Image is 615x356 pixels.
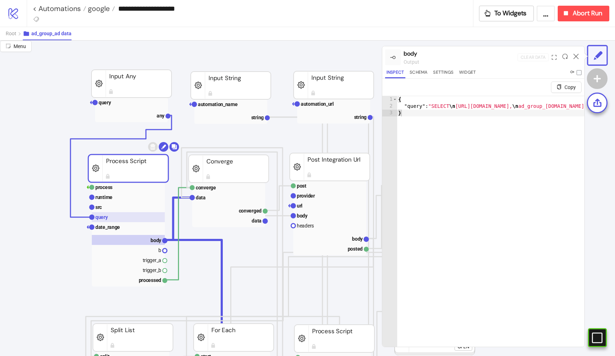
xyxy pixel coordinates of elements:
text: data [252,218,262,224]
button: To Widgets [479,6,534,21]
text: url [297,203,303,209]
text: src [95,204,102,210]
button: ad_group_ad data [23,27,72,40]
text: b [158,247,161,253]
button: ... [537,6,555,21]
text: headers [297,223,314,229]
text: automation_name [198,101,238,107]
text: data [196,195,206,200]
text: query [99,100,111,105]
span: Menu [14,43,26,49]
text: provider [297,193,315,199]
text: any [157,113,165,119]
text: query [95,214,108,220]
button: Settings [432,69,455,78]
span: Toggle code folding, rows 1 through 3 [393,96,397,103]
span: radius-bottomright [6,43,11,48]
text: runtime [95,194,112,200]
div: body [404,49,517,58]
button: Open [454,343,472,351]
text: body [352,236,363,242]
button: Root [6,27,23,40]
span: copy [557,84,562,89]
span: expand [552,55,557,60]
text: body [297,213,308,219]
span: To Widgets [494,9,527,17]
text: post [297,183,306,189]
text: string [251,115,264,120]
text: string [354,114,367,120]
span: Abort Run [573,9,602,17]
text: process [95,184,112,190]
text: date_range [95,224,120,230]
span: google [86,4,110,13]
div: 1 [382,96,397,103]
a: < Automations [33,5,86,12]
text: automation_url [301,101,334,107]
span: ad_group_ad data [31,31,72,36]
button: Schema [408,69,429,78]
text: body [151,237,162,243]
button: Abort Run [558,6,609,21]
button: Inspect [385,69,405,78]
span: Copy [564,84,576,90]
a: google [86,5,115,12]
div: 2 [382,103,397,110]
div: output [404,58,517,66]
span: Root [6,31,16,36]
button: Copy [551,82,582,93]
button: Widget [458,69,477,78]
text: converge [196,185,216,190]
div: 3 [382,110,397,116]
